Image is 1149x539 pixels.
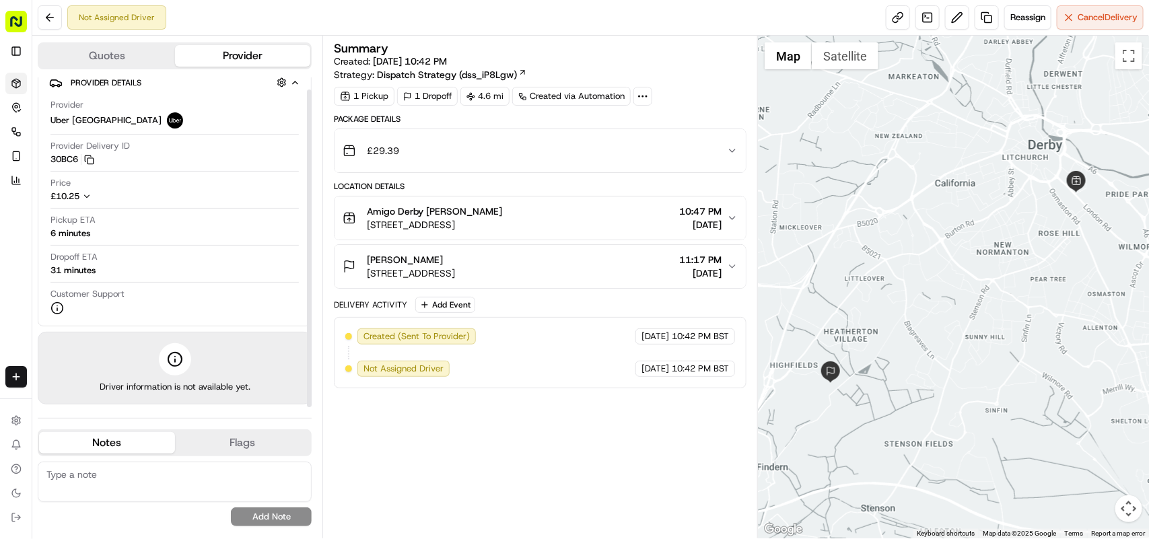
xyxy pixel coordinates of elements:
[765,42,812,69] button: Show street map
[1010,11,1045,24] span: Reassign
[50,227,90,240] div: 6 minutes
[641,363,669,375] span: [DATE]
[367,266,455,280] span: [STREET_ADDRESS]
[42,209,109,219] span: [PERSON_NAME]
[13,13,40,40] img: Nash
[50,177,71,189] span: Price
[397,87,458,106] div: 1 Dropoff
[50,264,96,277] div: 31 minutes
[334,299,407,310] div: Delivery Activity
[50,99,83,111] span: Provider
[13,232,35,254] img: Masood Aslam
[175,432,311,454] button: Flags
[983,530,1056,537] span: Map data ©2025 Google
[1057,5,1144,30] button: CancelDelivery
[209,172,245,188] button: See all
[119,209,147,219] span: [DATE]
[35,87,242,101] input: Got a question? Start typing here...
[761,521,806,538] a: Open this area in Google Maps (opens a new window)
[100,381,250,393] span: Driver information is not available yet.
[71,77,141,88] span: Provider Details
[50,190,79,202] span: £10.25
[50,153,94,166] button: 30BC6
[50,214,96,226] span: Pickup ETA
[27,246,38,256] img: 1736555255976-a54dd68f-1ca7-489b-9aae-adbdc363a1c4
[363,363,444,375] span: Not Assigned Driver
[27,209,38,220] img: 1736555255976-a54dd68f-1ca7-489b-9aae-adbdc363a1c4
[335,129,746,172] button: £29.39
[229,133,245,149] button: Start new chat
[761,521,806,538] img: Google
[27,301,103,314] span: Knowledge Base
[377,68,517,81] span: Dispatch Strategy (dss_iP8Lgw)
[367,218,502,231] span: [STREET_ADDRESS]
[679,218,722,231] span: [DATE]
[363,330,470,343] span: Created (Sent To Provider)
[42,245,109,256] span: [PERSON_NAME]
[415,297,475,313] button: Add Event
[13,302,24,313] div: 📗
[335,196,746,240] button: Amigo Derby [PERSON_NAME][STREET_ADDRESS]10:47 PM[DATE]
[175,45,311,67] button: Provider
[13,54,245,75] p: Welcome 👋
[95,333,163,344] a: Powered byPylon
[50,190,169,203] button: £10.25
[679,266,722,280] span: [DATE]
[50,288,125,300] span: Customer Support
[367,144,399,157] span: £29.39
[13,196,35,217] img: Liam S.
[334,68,527,81] div: Strategy:
[679,253,722,266] span: 11:17 PM
[812,42,878,69] button: Show satellite imagery
[334,181,746,192] div: Location Details
[334,42,388,55] h3: Summary
[1078,11,1138,24] span: Cancel Delivery
[50,140,130,152] span: Provider Delivery ID
[13,175,90,186] div: Past conversations
[679,205,722,218] span: 10:47 PM
[373,55,447,67] span: [DATE] 10:42 PM
[127,301,216,314] span: API Documentation
[334,114,746,124] div: Package Details
[112,209,116,219] span: •
[61,142,185,153] div: We're available if you need us!
[50,114,162,127] span: Uber [GEOGRAPHIC_DATA]
[134,334,163,344] span: Pylon
[8,295,108,320] a: 📗Knowledge Base
[39,432,175,454] button: Notes
[641,330,669,343] span: [DATE]
[49,71,300,94] button: Provider Details
[112,245,116,256] span: •
[1091,530,1145,537] a: Report a map error
[108,295,221,320] a: 💻API Documentation
[460,87,510,106] div: 4.6 mi
[119,245,147,256] span: [DATE]
[1115,495,1142,522] button: Map camera controls
[334,55,447,68] span: Created:
[61,129,221,142] div: Start new chat
[39,45,175,67] button: Quotes
[367,205,502,218] span: Amigo Derby [PERSON_NAME]
[28,129,53,153] img: 5e9a9d7314ff4150bce227a61376b483.jpg
[335,245,746,288] button: [PERSON_NAME][STREET_ADDRESS]11:17 PM[DATE]
[1115,42,1142,69] button: Toggle fullscreen view
[367,253,443,266] span: [PERSON_NAME]
[114,302,125,313] div: 💻
[512,87,631,106] a: Created via Automation
[167,112,183,129] img: uber-new-logo.jpeg
[50,251,98,263] span: Dropoff ETA
[917,529,975,538] button: Keyboard shortcuts
[13,129,38,153] img: 1736555255976-a54dd68f-1ca7-489b-9aae-adbdc363a1c4
[377,68,527,81] a: Dispatch Strategy (dss_iP8Lgw)
[672,330,729,343] span: 10:42 PM BST
[334,87,394,106] div: 1 Pickup
[1064,530,1083,537] a: Terms (opens in new tab)
[672,363,729,375] span: 10:42 PM BST
[1004,5,1051,30] button: Reassign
